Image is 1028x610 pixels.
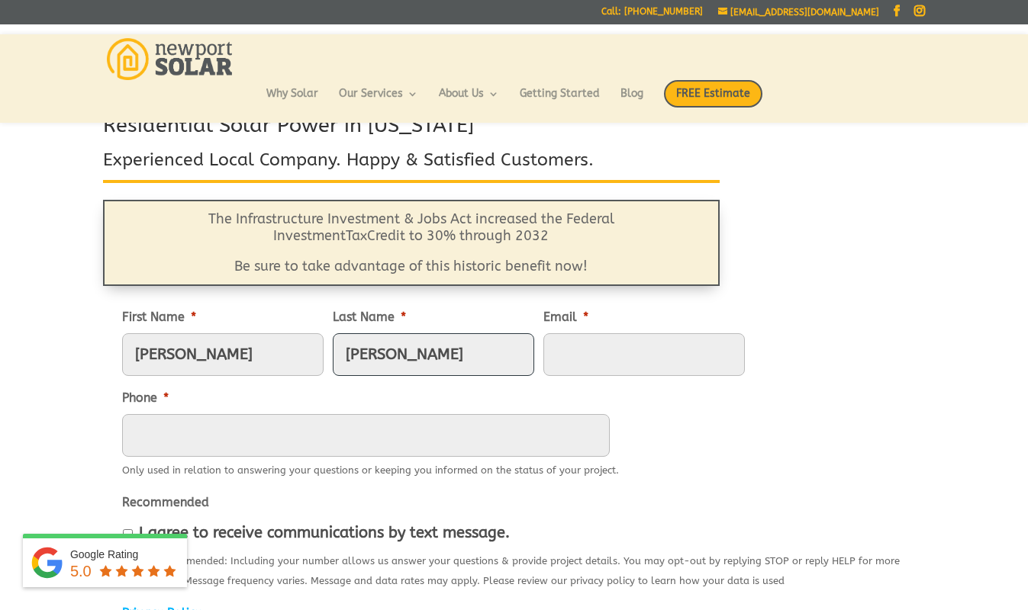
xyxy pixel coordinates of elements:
a: [EMAIL_ADDRESS][DOMAIN_NAME] [718,7,879,18]
a: Blog [620,88,643,114]
label: Recommended [122,495,209,511]
a: Getting Started [520,88,600,114]
div: Highly Recommended: Including your number allows us answer your questions & provide project detai... [122,547,907,591]
a: Why Solar [266,88,318,114]
a: About Us [439,88,499,114]
h3: Experienced Local Company. Happy & Satisfied Customers. [103,148,720,180]
div: Only used in relation to answering your questions or keeping you informed on the status of your p... [122,457,619,480]
span: Tax [346,227,367,244]
label: Last Name [333,310,406,326]
label: I agree to receive communications by text message. [139,525,510,541]
img: Newport Solar | Solar Energy Optimized. [107,38,233,80]
p: The Infrastructure Investment & Jobs Act increased the Federal Investment Credit to 30% through 2032 [142,211,681,258]
a: Call: [PHONE_NUMBER] [601,7,703,23]
label: Email [543,310,588,326]
label: First Name [122,310,196,326]
p: Be sure to take advantage of this historic benefit now! [142,258,681,275]
span: 5.0 [70,563,92,579]
a: Our Services [339,88,418,114]
a: FREE Estimate [664,80,762,123]
span: FREE Estimate [664,80,762,108]
h2: Residential Solar Power in [US_STATE] [103,111,720,148]
div: Google Rating [70,547,179,562]
label: Phone [122,390,169,406]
